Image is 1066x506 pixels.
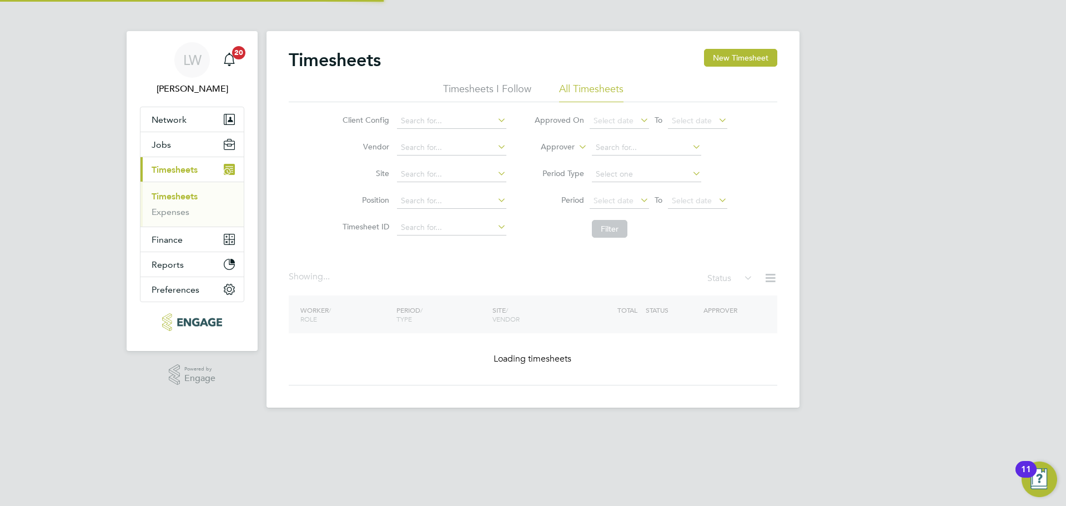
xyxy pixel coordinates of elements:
[140,277,244,302] button: Preferences
[592,167,701,182] input: Select one
[152,284,199,295] span: Preferences
[183,53,202,67] span: LW
[594,116,633,126] span: Select date
[140,107,244,132] button: Network
[152,139,171,150] span: Jobs
[397,193,506,209] input: Search for...
[1022,462,1057,497] button: Open Resource Center, 11 new notifications
[339,168,389,178] label: Site
[397,140,506,156] input: Search for...
[594,196,633,206] span: Select date
[443,82,531,102] li: Timesheets I Follow
[169,364,216,385] a: Powered byEngage
[152,164,198,175] span: Timesheets
[152,207,189,217] a: Expenses
[707,271,755,287] div: Status
[140,157,244,182] button: Timesheets
[397,167,506,182] input: Search for...
[534,168,584,178] label: Period Type
[162,313,222,331] img: xede-logo-retina.png
[140,82,244,96] span: Lana Williams
[672,196,712,206] span: Select date
[525,142,575,153] label: Approver
[184,364,215,374] span: Powered by
[651,113,666,127] span: To
[140,313,244,331] a: Go to home page
[672,116,712,126] span: Select date
[289,271,332,283] div: Showing
[397,220,506,236] input: Search for...
[704,49,777,67] button: New Timesheet
[1021,469,1031,484] div: 11
[140,132,244,157] button: Jobs
[232,46,245,59] span: 20
[651,193,666,207] span: To
[152,259,184,270] span: Reports
[152,114,187,125] span: Network
[339,222,389,232] label: Timesheet ID
[140,252,244,277] button: Reports
[140,227,244,252] button: Finance
[152,234,183,245] span: Finance
[184,374,215,383] span: Engage
[323,271,330,282] span: ...
[397,113,506,129] input: Search for...
[534,195,584,205] label: Period
[127,31,258,351] nav: Main navigation
[140,182,244,227] div: Timesheets
[339,142,389,152] label: Vendor
[592,140,701,156] input: Search for...
[289,49,381,71] h2: Timesheets
[339,195,389,205] label: Position
[534,115,584,125] label: Approved On
[592,220,627,238] button: Filter
[152,191,198,202] a: Timesheets
[559,82,623,102] li: All Timesheets
[140,42,244,96] a: LW[PERSON_NAME]
[218,42,240,78] a: 20
[339,115,389,125] label: Client Config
